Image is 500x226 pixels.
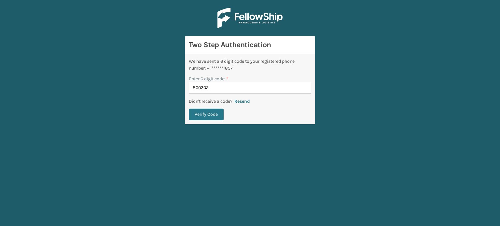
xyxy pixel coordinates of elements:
[189,40,311,50] h3: Two Step Authentication
[189,98,232,105] p: Didn't receive a code?
[232,99,252,104] button: Resend
[189,109,224,120] button: Verify Code
[189,75,228,82] label: Enter 6 digit code:
[189,58,311,72] div: We have sent a 6 digit code to your registered phone number: +1 ******1857
[217,8,283,28] img: Logo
